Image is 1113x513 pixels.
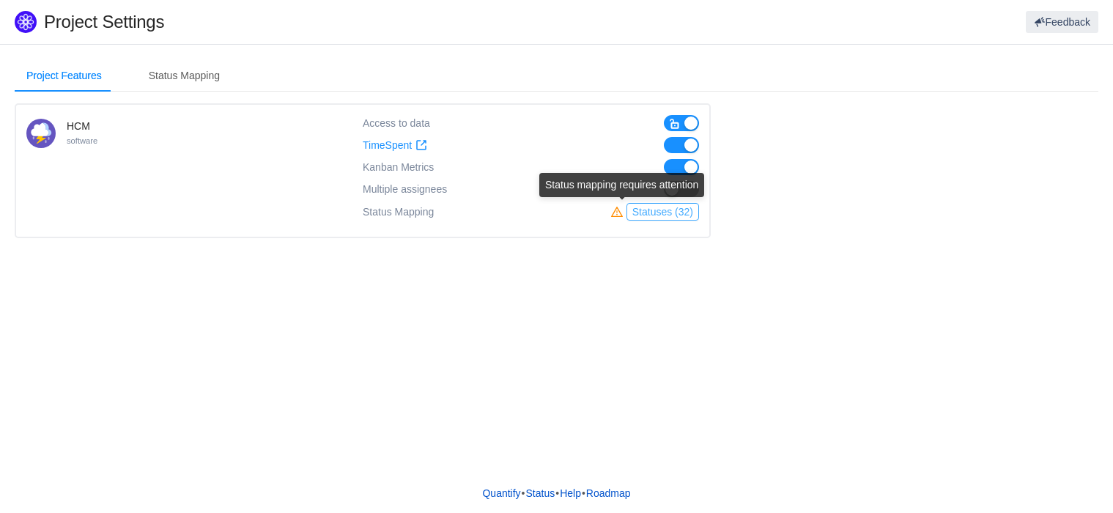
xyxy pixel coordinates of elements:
[363,139,427,152] a: TimeSpent
[522,487,525,499] span: •
[1026,11,1098,33] button: Feedback
[15,59,114,92] div: Project Features
[363,115,430,131] div: Access to data
[626,203,699,221] button: Statuses (32)
[611,206,626,218] i: icon: warning
[555,487,559,499] span: •
[26,119,56,148] img: 10423
[585,482,632,504] a: Roadmap
[363,139,412,152] span: TimeSpent
[582,487,585,499] span: •
[363,203,434,221] div: Status Mapping
[15,11,37,33] img: Quantify
[525,482,556,504] a: Status
[363,161,434,173] span: Kanban Metrics
[539,173,704,197] div: Status mapping requires attention
[67,136,97,145] small: software
[44,11,667,33] h1: Project Settings
[137,59,232,92] div: Status Mapping
[559,482,582,504] a: Help
[67,119,97,133] h4: HCM
[481,482,521,504] a: Quantify
[363,183,447,196] span: Multiple assignees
